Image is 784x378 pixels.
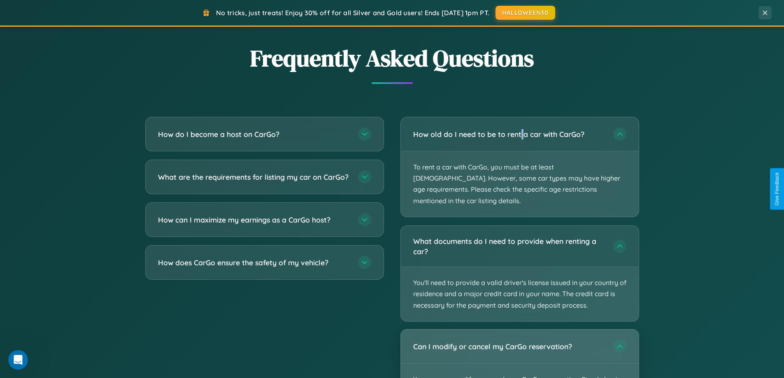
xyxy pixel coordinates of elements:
[413,236,605,256] h3: What documents do I need to provide when renting a car?
[216,9,489,17] span: No tricks, just treats! Enjoy 30% off for all Silver and Gold users! Ends [DATE] 1pm PT.
[158,215,350,225] h3: How can I maximize my earnings as a CarGo host?
[413,129,605,139] h3: How old do I need to be to rent a car with CarGo?
[158,257,350,268] h3: How does CarGo ensure the safety of my vehicle?
[158,129,350,139] h3: How do I become a host on CarGo?
[774,172,780,206] div: Give Feedback
[496,6,555,20] button: HALLOWEEN30
[158,172,350,182] h3: What are the requirements for listing my car on CarGo?
[8,350,28,370] iframe: Intercom live chat
[401,151,639,217] p: To rent a car with CarGo, you must be at least [DEMOGRAPHIC_DATA]. However, some car types may ha...
[413,341,605,351] h3: Can I modify or cancel my CarGo reservation?
[401,267,639,321] p: You'll need to provide a valid driver's license issued in your country of residence and a major c...
[145,42,639,74] h2: Frequently Asked Questions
